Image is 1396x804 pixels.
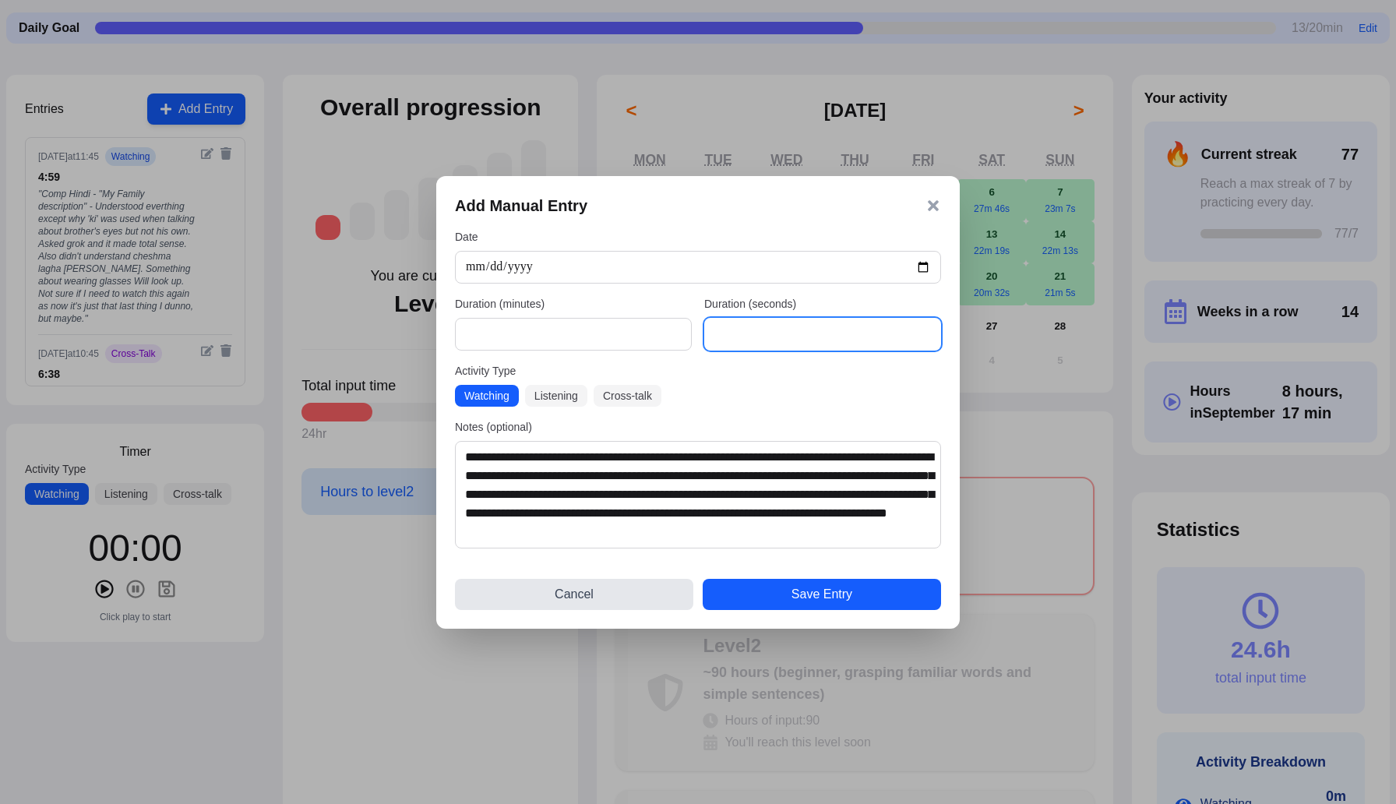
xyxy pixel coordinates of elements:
[525,385,587,407] button: Listening
[594,385,661,407] button: Cross-talk
[455,195,587,217] h3: Add Manual Entry
[455,579,693,610] button: Cancel
[455,229,941,245] label: Date
[455,385,519,407] button: Watching
[455,419,941,435] label: Notes (optional)
[704,296,941,312] label: Duration (seconds)
[455,363,941,379] label: Activity Type
[455,296,692,312] label: Duration (minutes)
[703,579,941,610] button: Save Entry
